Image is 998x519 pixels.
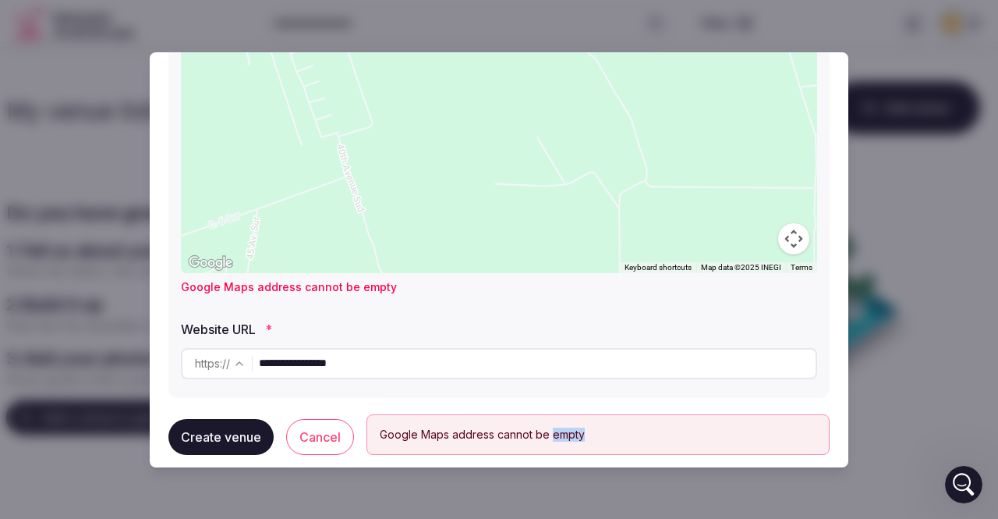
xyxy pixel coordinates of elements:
[168,419,274,455] button: Create venue
[791,263,812,272] a: Terms (opens in new tab)
[945,466,982,503] iframe: Intercom live chat
[156,375,312,438] button: Messages
[185,253,236,273] a: Open this area in Google Maps (opens a new window)
[268,25,296,53] div: Close
[185,253,236,273] img: Google
[778,223,809,254] button: Map camera controls
[207,414,261,425] span: Messages
[701,263,781,272] span: Map data ©2025 INEGI
[31,25,62,56] img: Profile image for Matt
[181,323,817,336] label: Website URL
[31,137,281,164] p: How can we help?
[60,414,95,425] span: Home
[286,419,354,455] button: Cancel
[625,262,692,273] button: Keyboard shortcuts
[31,111,281,137] p: Hi [PERSON_NAME]
[181,279,817,295] p: Google Maps address cannot be empty
[380,427,816,441] div: Google Maps address cannot be empty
